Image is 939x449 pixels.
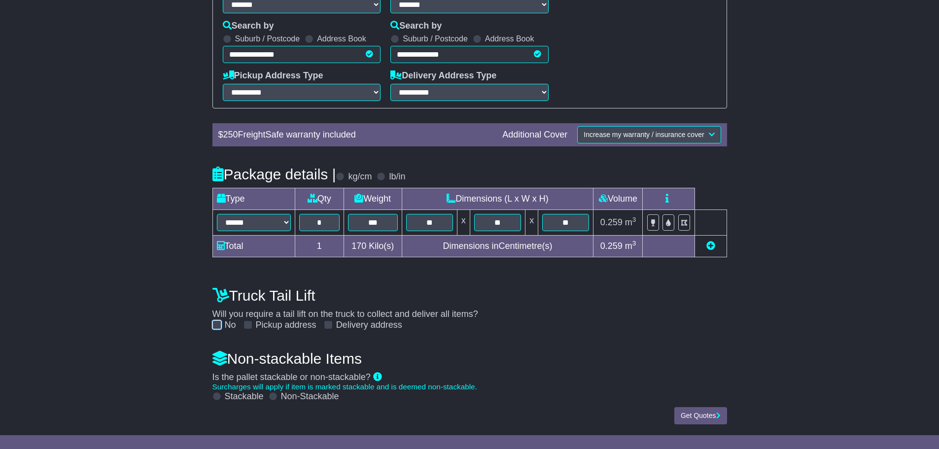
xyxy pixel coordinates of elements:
sup: 3 [632,216,636,223]
td: Kilo(s) [344,235,402,257]
div: Will you require a tail lift on the truck to collect and deliver all items? [208,282,732,331]
div: $ FreightSafe warranty included [213,130,498,140]
span: 0.259 [600,241,623,251]
label: Suburb / Postcode [403,34,468,43]
button: Get Quotes [674,407,727,424]
label: Non-Stackable [281,391,339,402]
span: m [625,217,636,227]
label: Stackable [225,391,264,402]
label: Delivery address [336,320,402,331]
label: Search by [223,21,274,32]
span: 170 [351,241,366,251]
td: x [457,209,470,235]
label: kg/cm [348,172,372,182]
td: x [525,209,538,235]
label: Delivery Address Type [390,70,496,81]
td: Dimensions (L x W x H) [402,188,593,209]
label: Pickup address [256,320,316,331]
span: 250 [223,130,238,139]
td: Total [212,235,295,257]
a: Add new item [706,241,715,251]
label: lb/in [389,172,405,182]
div: Additional Cover [497,130,572,140]
label: Suburb / Postcode [235,34,300,43]
div: Surcharges will apply if item is marked stackable and is deemed non-stackable. [212,382,727,391]
span: Increase my warranty / insurance cover [584,131,704,138]
td: Qty [295,188,344,209]
label: Address Book [485,34,534,43]
td: 1 [295,235,344,257]
span: m [625,241,636,251]
label: Pickup Address Type [223,70,323,81]
h4: Package details | [212,166,336,182]
h4: Non-stackable Items [212,350,727,367]
label: Address Book [317,34,366,43]
label: Search by [390,21,442,32]
td: Volume [593,188,643,209]
label: No [225,320,236,331]
span: 0.259 [600,217,623,227]
td: Weight [344,188,402,209]
sup: 3 [632,240,636,247]
td: Dimensions in Centimetre(s) [402,235,593,257]
span: Is the pallet stackable or non-stackable? [212,372,371,382]
td: Type [212,188,295,209]
h4: Truck Tail Lift [212,287,727,304]
button: Increase my warranty / insurance cover [577,126,721,143]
